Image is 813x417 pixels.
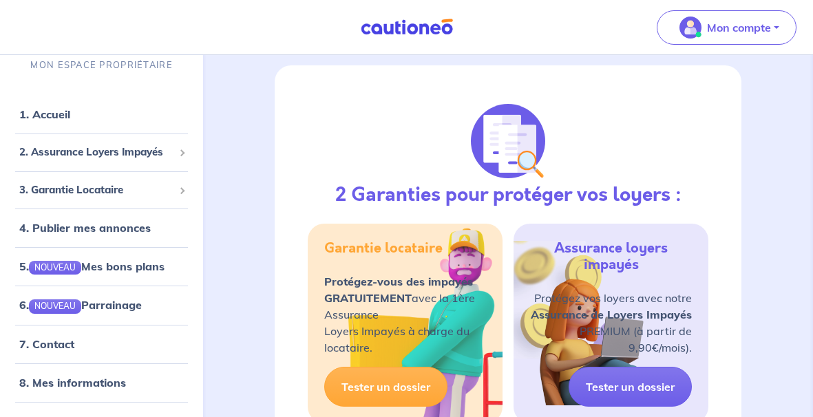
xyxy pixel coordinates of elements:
div: 7. Contact [6,330,198,357]
span: 2. Assurance Loyers Impayés [19,145,173,160]
a: 5.NOUVEAUMes bons plans [19,259,165,273]
img: illu_account_valid_menu.svg [679,17,701,39]
p: Mon compte [707,19,771,36]
h5: Assurance loyers impayés [530,240,692,273]
p: MON ESPACE PROPRIÉTAIRE [30,58,172,72]
div: 3. Garantie Locataire [6,176,198,203]
div: 4. Publier mes annonces [6,214,198,242]
button: illu_account_valid_menu.svgMon compte [657,10,796,45]
div: 8. Mes informations [6,368,198,396]
img: Cautioneo [355,19,458,36]
a: 4. Publier mes annonces [19,221,151,235]
a: 8. Mes informations [19,375,126,389]
div: 1. Accueil [6,100,198,128]
img: justif-loupe [471,104,545,178]
div: 6.NOUVEAUParrainage [6,291,198,319]
span: 3. Garantie Locataire [19,182,173,197]
a: 1. Accueil [19,107,70,121]
p: Protégez vos loyers avec notre PREMIUM (à partir de 9,90€/mois). [530,290,692,356]
a: 6.NOUVEAUParrainage [19,298,142,312]
h3: 2 Garanties pour protéger vos loyers : [335,184,682,206]
a: Tester un dossier [324,367,447,407]
p: avec la 1ère Assurance Loyers Impayés à charge du locataire. [324,273,486,356]
strong: Protégez-vous des impayés GRATUITEMENT [324,275,473,305]
div: 5.NOUVEAUMes bons plans [6,253,198,280]
strong: Assurance de Loyers Impayés [531,308,692,321]
h5: Garantie locataire [324,240,443,257]
div: 2. Assurance Loyers Impayés [6,139,198,166]
a: Tester un dossier [569,367,692,407]
a: 7. Contact [19,336,74,350]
